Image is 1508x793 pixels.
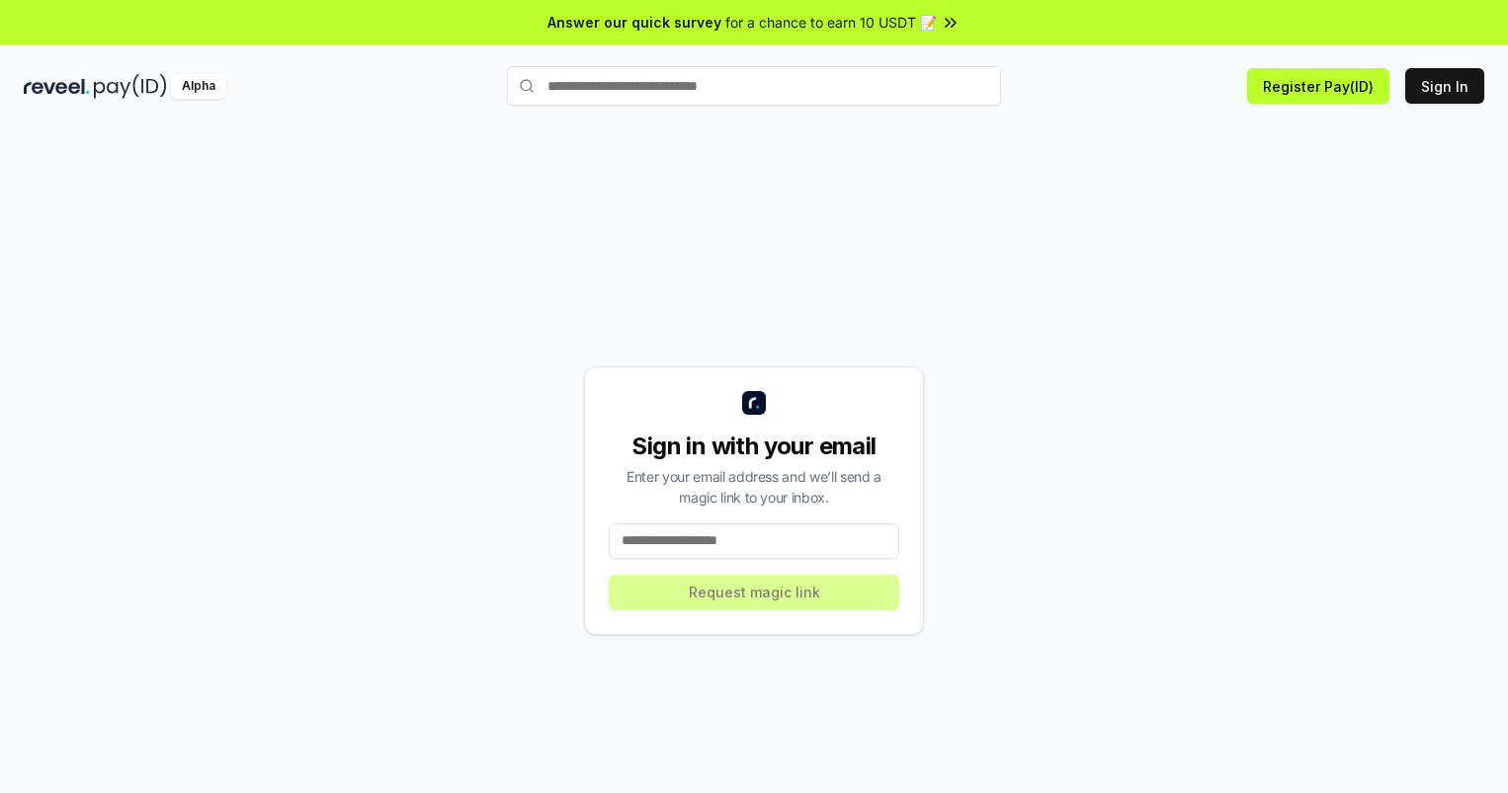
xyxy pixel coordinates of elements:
span: for a chance to earn 10 USDT 📝 [725,12,937,33]
div: Sign in with your email [609,431,899,462]
button: Sign In [1405,68,1484,104]
img: reveel_dark [24,74,90,99]
button: Register Pay(ID) [1247,68,1389,104]
div: Enter your email address and we’ll send a magic link to your inbox. [609,466,899,508]
img: pay_id [94,74,167,99]
img: logo_small [742,391,766,415]
div: Alpha [171,74,226,99]
span: Answer our quick survey [547,12,721,33]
